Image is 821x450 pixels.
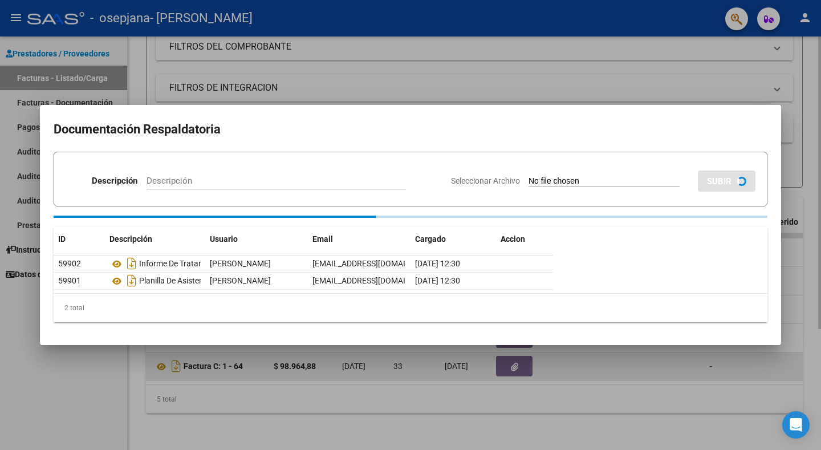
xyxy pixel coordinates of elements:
[105,227,205,252] datatable-header-cell: Descripción
[58,259,81,268] span: 59902
[496,227,553,252] datatable-header-cell: Accion
[92,175,137,188] p: Descripción
[451,176,520,185] span: Seleccionar Archivo
[210,234,238,244] span: Usuario
[124,254,139,273] i: Descargar documento
[58,276,81,285] span: 59901
[124,271,139,290] i: Descargar documento
[109,271,201,290] div: Planilla De Asistencia
[782,411,810,439] div: Open Intercom Messenger
[501,234,525,244] span: Accion
[109,234,152,244] span: Descripción
[58,234,66,244] span: ID
[54,227,105,252] datatable-header-cell: ID
[109,254,201,273] div: Informe De Tratamiento Primer Semestre
[410,227,496,252] datatable-header-cell: Cargado
[54,294,767,322] div: 2 total
[312,276,439,285] span: [EMAIL_ADDRESS][DOMAIN_NAME]
[707,176,731,187] span: SUBIR
[312,234,333,244] span: Email
[415,234,446,244] span: Cargado
[698,171,755,192] button: SUBIR
[210,259,271,268] span: [PERSON_NAME]
[415,276,460,285] span: [DATE] 12:30
[205,227,308,252] datatable-header-cell: Usuario
[415,259,460,268] span: [DATE] 12:30
[210,276,271,285] span: [PERSON_NAME]
[54,119,767,140] h2: Documentación Respaldatoria
[312,259,439,268] span: [EMAIL_ADDRESS][DOMAIN_NAME]
[308,227,410,252] datatable-header-cell: Email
